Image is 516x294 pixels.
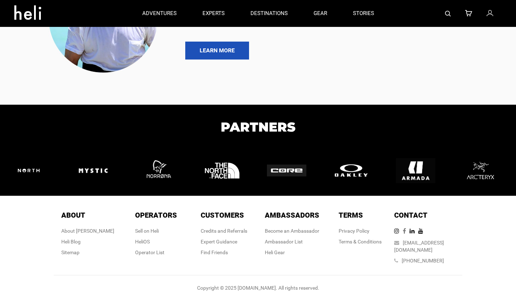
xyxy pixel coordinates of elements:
div: Sell on Heli [135,227,177,234]
a: [PHONE_NUMBER] [402,258,444,264]
div: Find Friends [201,249,247,256]
div: Copyright © 2025 [DOMAIN_NAME]. All rights reserved. [54,284,462,291]
span: Terms [339,211,363,219]
img: search-bar-icon.svg [445,11,451,16]
div: About [PERSON_NAME] [61,227,114,234]
a: Privacy Policy [339,228,369,234]
img: logo [267,165,314,177]
a: Become an Ambassador [265,228,319,234]
a: Terms & Conditions [339,239,382,245]
span: Operators [135,211,177,219]
a: Expert Guidance [201,239,237,245]
p: experts [202,10,225,17]
a: Heli Gear [265,250,285,255]
a: Credits and Referrals [201,228,247,234]
div: Sitemap [61,249,114,256]
img: logo [73,151,120,190]
a: [EMAIL_ADDRESS][DOMAIN_NAME] [394,240,444,253]
img: logo [138,151,185,190]
span: About [61,211,85,219]
img: logo [460,150,507,191]
span: Contact [394,211,427,219]
span: Customers [201,211,244,219]
img: logo [396,151,443,190]
p: adventures [142,10,177,17]
div: Ambassador List [265,238,319,245]
a: Heli Blog [61,239,81,245]
a: LEARN MORE [185,42,249,60]
div: Operator List [135,249,177,256]
span: Ambassadors [265,211,319,219]
img: logo [331,163,378,179]
img: logo [202,151,249,190]
img: logo [9,160,56,181]
a: HeliOS [135,239,150,245]
p: destinations [250,10,288,17]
